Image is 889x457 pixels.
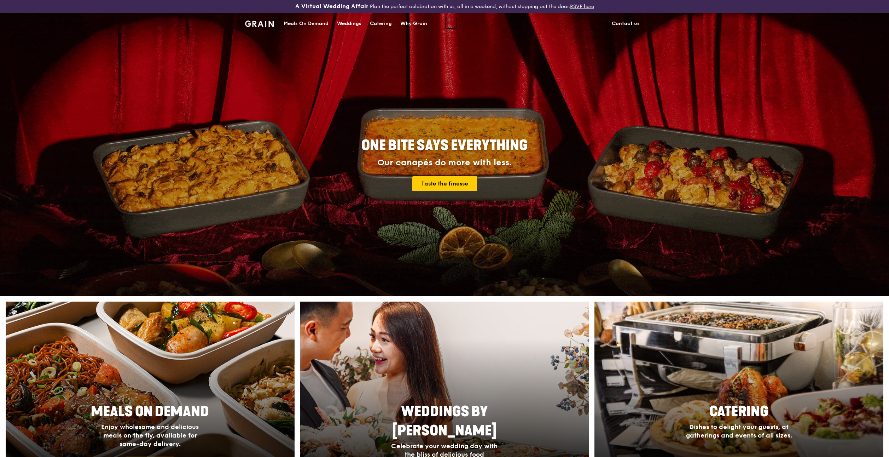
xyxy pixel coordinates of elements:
a: Why Grain [396,13,431,34]
a: Weddings [333,13,366,34]
div: Our canapés do more with less. [317,158,572,168]
div: Why Grain [400,13,427,34]
span: ONE BITE SAYS EVERYTHING [361,137,528,154]
a: GrainGrain [245,12,274,34]
a: Catering [366,13,396,34]
span: Catering [709,403,768,420]
a: Contact us [608,13,644,34]
div: Meals On Demand [284,13,329,34]
a: RSVP here [570,4,594,10]
div: Plan the perfect celebration with us, all in a weekend, without stepping out the door. [241,3,648,10]
div: Catering [370,13,392,34]
span: Weddings by [PERSON_NAME] [392,403,497,439]
a: Taste the finesse [412,176,477,191]
span: Enjoy wholesome and delicious meals on the fly, available for same-day delivery. [101,423,199,448]
img: Grain [245,21,274,27]
h3: A Virtual Wedding Affair [295,3,368,10]
span: Dishes to delight your guests, at gatherings and events of all sizes. [686,423,792,439]
div: Weddings [337,13,361,34]
span: Meals On Demand [91,403,209,420]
